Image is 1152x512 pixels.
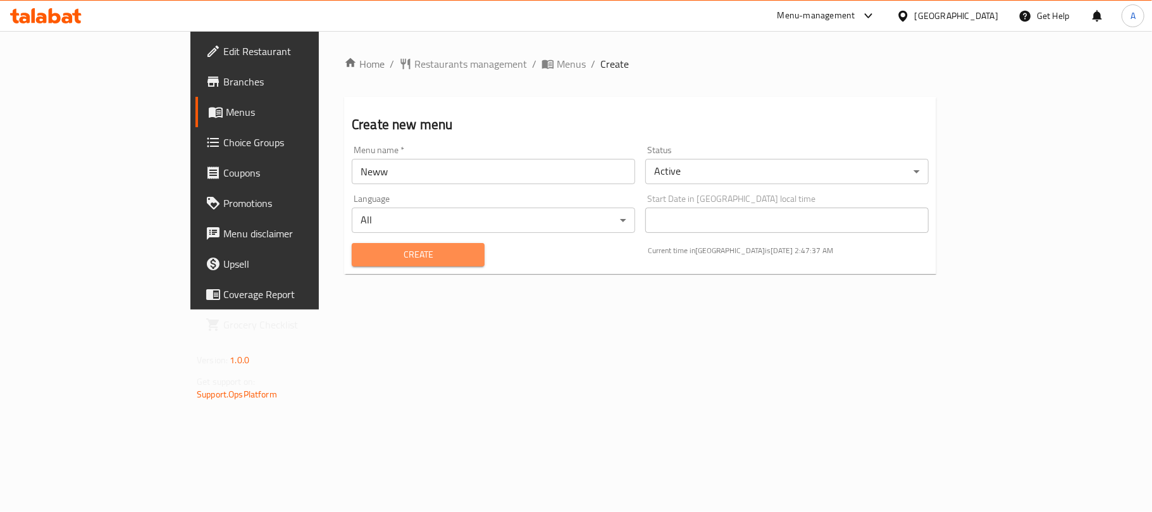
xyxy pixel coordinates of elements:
a: Menus [542,56,586,72]
span: Branches [223,74,373,89]
span: Menu disclaimer [223,226,373,241]
nav: breadcrumb [344,56,936,72]
a: Coupons [195,158,383,188]
span: Promotions [223,196,373,211]
h2: Create new menu [352,115,929,134]
div: Menu-management [777,8,855,23]
a: Coverage Report [195,279,383,309]
a: Menu disclaimer [195,218,383,249]
a: Support.OpsPlatform [197,386,277,403]
span: Get support on: [197,373,255,390]
span: Create [362,247,474,263]
a: Grocery Checklist [195,309,383,340]
li: / [390,56,394,72]
p: Current time in [GEOGRAPHIC_DATA] is [DATE] 2:47:37 AM [648,245,929,256]
div: [GEOGRAPHIC_DATA] [915,9,998,23]
span: Create [600,56,629,72]
span: Menus [226,104,373,120]
span: Grocery Checklist [223,317,373,332]
span: Edit Restaurant [223,44,373,59]
a: Promotions [195,188,383,218]
a: Menus [195,97,383,127]
a: Restaurants management [399,56,527,72]
span: Choice Groups [223,135,373,150]
span: Upsell [223,256,373,272]
span: Restaurants management [414,56,527,72]
div: All [352,208,635,233]
span: A [1130,9,1136,23]
a: Upsell [195,249,383,279]
a: Edit Restaurant [195,36,383,66]
div: Active [645,159,929,184]
button: Create [352,243,485,266]
input: Please enter Menu name [352,159,635,184]
span: Coupons [223,165,373,180]
a: Branches [195,66,383,97]
span: 1.0.0 [230,352,249,368]
a: Choice Groups [195,127,383,158]
li: / [591,56,595,72]
span: Menus [557,56,586,72]
li: / [532,56,536,72]
span: Coverage Report [223,287,373,302]
span: Version: [197,352,228,368]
